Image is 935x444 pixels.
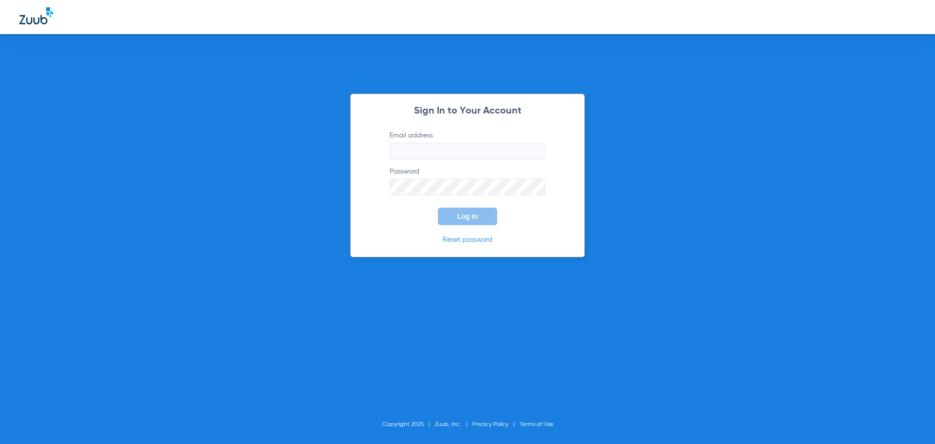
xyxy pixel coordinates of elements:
a: Reset password [443,236,492,243]
label: Password [390,167,545,195]
li: Copyright 2025 [382,420,435,429]
input: Email address [390,143,545,159]
button: Log In [438,208,497,225]
li: Zuub, Inc. [435,420,472,429]
img: Zuub Logo [19,7,53,24]
label: Email address [390,131,545,159]
span: Log In [457,212,478,220]
input: Password [390,179,545,195]
h2: Sign In to Your Account [375,106,560,116]
a: Privacy Policy [472,422,508,427]
a: Terms of Use [520,422,553,427]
